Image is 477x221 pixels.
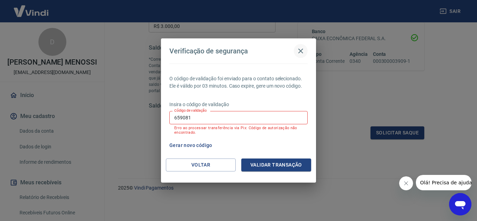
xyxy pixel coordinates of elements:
iframe: Mensagem da empresa [416,175,471,190]
p: Insira o código de validação [169,101,308,108]
iframe: Fechar mensagem [399,176,413,190]
span: Olá! Precisa de ajuda? [4,5,59,10]
button: Validar transação [241,159,311,171]
label: Código de validação [174,108,207,113]
button: Voltar [166,159,236,171]
p: Erro ao processar transferência via Pix: Código de autorização não encontrado. [174,126,303,135]
p: O código de validação foi enviado para o contato selecionado. Ele é válido por 03 minutos. Caso e... [169,75,308,90]
iframe: Botão para abrir a janela de mensagens [449,193,471,215]
h4: Verificação de segurança [169,47,248,55]
button: Gerar novo código [167,139,215,152]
